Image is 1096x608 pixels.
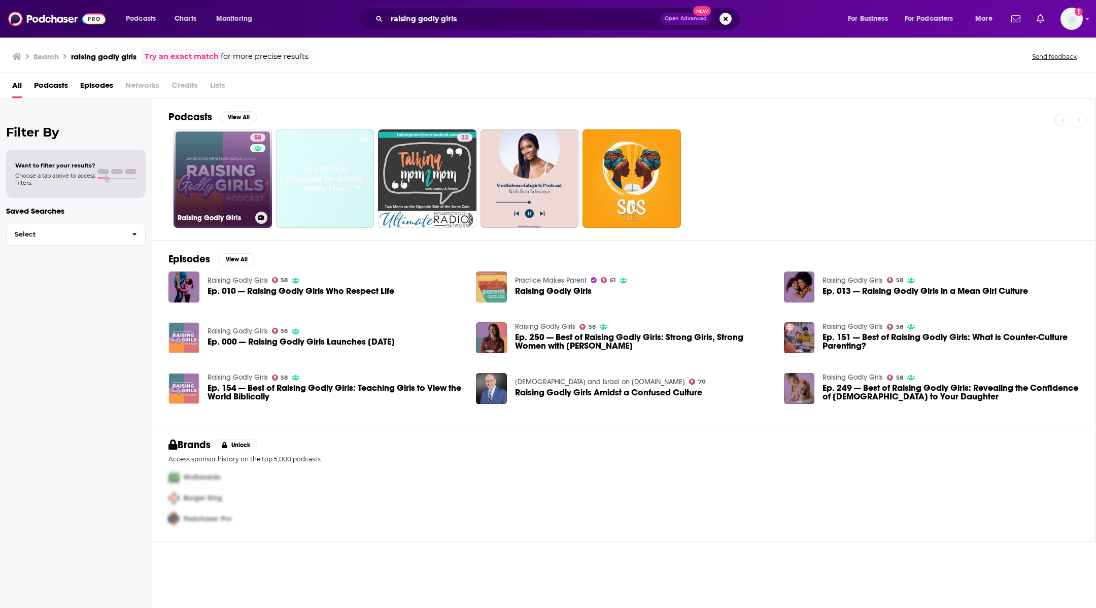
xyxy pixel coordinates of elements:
h3: Raising Godly Girls [178,214,251,222]
a: EpisodesView All [168,253,255,265]
span: 58 [281,376,288,380]
a: 58 [887,375,903,381]
a: Holy Scriptures and Israel on Oneplace.com [515,378,685,386]
span: Want to filter your results? [15,162,95,169]
a: Ep. 151 — Best of Raising Godly Girls: What is Counter-Culture Parenting? [823,333,1079,350]
img: Podchaser - Follow, Share and Rate Podcasts [8,9,106,28]
a: 33 [378,129,476,228]
a: Charts [168,11,202,27]
p: Saved Searches [6,206,146,216]
a: Raising Godly Girls [208,276,268,285]
button: View All [220,111,257,123]
span: Monitoring [216,12,252,26]
span: Select [7,231,124,238]
span: Choose a tab above to access filters. [15,172,95,186]
a: Ep. 010 — Raising Godly Girls Who Respect Life [168,272,199,302]
a: Raising Godly Girls [476,272,507,302]
img: Ep. 151 — Best of Raising Godly Girls: What is Counter-Culture Parenting? [784,322,815,353]
span: for more precise results [221,51,309,62]
a: 70 [689,379,705,385]
a: Ep. 010 — Raising Godly Girls Who Respect Life [208,287,394,295]
a: Practice Makes Parent [515,276,587,285]
a: Podcasts [34,77,68,98]
input: Search podcasts, credits, & more... [387,11,660,27]
a: Raising Godly Girls [823,373,883,382]
span: 58 [896,376,903,380]
button: View All [218,253,255,265]
span: 58 [896,325,903,329]
span: Ep. 154 — Best of Raising Godly Girls: Teaching Girls to View the World Biblically [208,384,464,401]
a: Raising Godly Girls Amidst a Confused Culture [515,388,702,397]
a: Raising Godly Girls [515,287,592,295]
a: 58 [272,375,288,381]
button: open menu [209,11,265,27]
span: Podchaser Pro [184,515,231,523]
a: Show notifications dropdown [1007,10,1024,27]
img: User Profile [1060,8,1083,30]
button: open menu [898,11,968,27]
span: 58 [281,278,288,283]
a: Raising Godly Girls [208,327,268,335]
span: 58 [896,278,903,283]
a: Ep. 250 — Best of Raising Godly Girls: Strong Girls, Strong Women with Sarah Stonestreet [515,333,772,350]
img: Ep. 013 — Raising Godly Girls in a Mean Girl Culture [784,272,815,302]
span: 70 [698,380,705,384]
span: For Business [848,12,888,26]
a: Ep. 000 — Raising Godly Girls Launches January 1, 2024 [208,337,395,346]
a: Raising Godly Girls [515,322,575,331]
div: Search podcasts, credits, & more... [368,7,750,30]
h2: Filter By [6,125,146,140]
span: Credits [172,77,198,98]
span: Networks [125,77,159,98]
button: Send feedback [1029,52,1080,61]
span: Open Advanced [665,16,707,21]
a: 58Raising Godly Girls [174,129,272,228]
span: For Podcasters [905,12,953,26]
h2: Brands [168,438,211,451]
a: Ep. 249 — Best of Raising Godly Girls: Revealing the Confidence of Christ to Your Daughter [784,373,815,404]
span: Charts [175,12,196,26]
a: 58 [250,133,265,142]
a: 58 [272,277,288,283]
span: Ep. 249 — Best of Raising Godly Girls: Revealing the Confidence of [DEMOGRAPHIC_DATA] to Your Dau... [823,384,1079,401]
a: Ep. 013 — Raising Godly Girls in a Mean Girl Culture [823,287,1028,295]
img: Second Pro Logo [164,488,184,509]
a: 58 [272,328,288,334]
img: Third Pro Logo [164,509,184,529]
h2: Episodes [168,253,210,265]
p: Access sponsor history on the top 5,000 podcasts. [168,455,1079,463]
img: Ep. 250 — Best of Raising Godly Girls: Strong Girls, Strong Women with Sarah Stonestreet [476,322,507,353]
h3: Search [33,52,59,61]
a: All [12,77,22,98]
span: 61 [610,278,615,283]
span: Lists [210,77,225,98]
a: 61 [601,277,615,283]
span: 58 [254,133,261,143]
button: Open AdvancedNew [660,13,711,25]
a: Ep. 249 — Best of Raising Godly Girls: Revealing the Confidence of Christ to Your Daughter [823,384,1079,401]
a: Episodes [80,77,113,98]
span: Podcasts [126,12,156,26]
span: Burger King [184,494,222,502]
span: 33 [461,133,468,143]
a: 58 [887,277,903,283]
button: open menu [841,11,901,27]
a: Raising Godly Girls [208,373,268,382]
button: Unlock [215,439,258,451]
a: Raising Godly Girls [823,322,883,331]
img: Raising Godly Girls Amidst a Confused Culture [476,373,507,404]
button: open menu [968,11,1005,27]
h3: raising godly girls [71,52,136,61]
h2: Podcasts [168,111,212,123]
a: 58 [887,324,903,330]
